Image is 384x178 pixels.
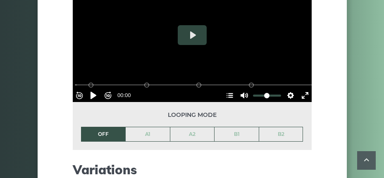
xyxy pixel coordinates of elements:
a: A1 [126,127,170,141]
a: B2 [259,127,303,141]
a: A2 [170,127,215,141]
span: Looping mode [81,110,303,120]
a: B1 [215,127,259,141]
h2: Variations [73,162,312,177]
